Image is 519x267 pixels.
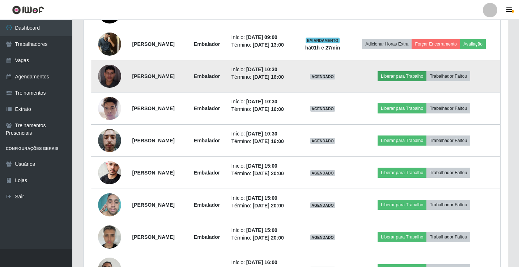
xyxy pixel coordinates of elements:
button: Liberar para Trabalho [378,168,426,178]
button: Adicionar Horas Extra [362,39,412,49]
time: [DATE] 10:30 [246,66,277,72]
button: Liberar para Trabalho [378,232,426,242]
span: AGENDADO [310,106,335,112]
img: 1753187317343.jpeg [98,221,121,252]
button: Trabalhador Faltou [426,232,470,242]
img: 1748551724527.jpeg [98,190,121,220]
button: Liberar para Trabalho [378,200,426,210]
time: [DATE] 16:00 [246,259,277,265]
time: [DATE] 15:00 [246,163,277,169]
strong: [PERSON_NAME] [132,170,174,176]
li: Início: [231,130,293,138]
li: Término: [231,138,293,145]
img: 1742686144384.jpeg [98,125,121,156]
img: 1745620439120.jpeg [98,29,121,59]
span: EM ANDAMENTO [306,38,340,43]
strong: [PERSON_NAME] [132,41,174,47]
button: Trabalhador Faltou [426,168,470,178]
li: Término: [231,105,293,113]
li: Início: [231,227,293,234]
time: [DATE] 15:00 [246,227,277,233]
button: Liberar para Trabalho [378,103,426,113]
time: [DATE] 09:00 [246,34,277,40]
li: Início: [231,66,293,73]
li: Início: [231,162,293,170]
time: [DATE] 20:00 [253,203,284,208]
li: Início: [231,194,293,202]
time: [DATE] 16:00 [253,74,284,80]
li: Término: [231,41,293,49]
time: [DATE] 10:30 [246,99,277,104]
strong: [PERSON_NAME] [132,234,174,240]
li: Início: [231,34,293,41]
strong: há 01 h e 27 min [305,45,340,51]
strong: Embalador [194,202,220,208]
button: Liberar para Trabalho [378,135,426,146]
strong: Embalador [194,105,220,111]
img: 1692486296584.jpeg [98,65,121,88]
span: AGENDADO [310,170,335,176]
span: AGENDADO [310,138,335,144]
time: [DATE] 20:00 [253,171,284,176]
img: CoreUI Logo [12,5,44,14]
strong: [PERSON_NAME] [132,138,174,143]
li: Término: [231,234,293,242]
span: AGENDADO [310,202,335,208]
button: Avaliação [460,39,486,49]
button: Liberar para Trabalho [378,71,426,81]
span: AGENDADO [310,74,335,79]
li: Início: [231,259,293,266]
time: [DATE] 10:30 [246,131,277,137]
strong: Embalador [194,138,220,143]
time: [DATE] 16:00 [253,106,284,112]
time: [DATE] 20:00 [253,235,284,241]
strong: Embalador [194,234,220,240]
img: 1703544280650.jpeg [98,155,121,190]
span: AGENDADO [310,234,335,240]
button: Trabalhador Faltou [426,135,470,146]
li: Término: [231,170,293,177]
strong: Embalador [194,73,220,79]
time: [DATE] 13:00 [253,42,284,48]
li: Término: [231,202,293,210]
button: Trabalhador Faltou [426,103,470,113]
strong: Embalador [194,170,220,176]
strong: [PERSON_NAME] [132,202,174,208]
strong: [PERSON_NAME] [132,73,174,79]
button: Forçar Encerramento [412,39,460,49]
li: Término: [231,73,293,81]
strong: Embalador [194,41,220,47]
button: Trabalhador Faltou [426,200,470,210]
button: Trabalhador Faltou [426,71,470,81]
time: [DATE] 16:00 [253,138,284,144]
time: [DATE] 15:00 [246,195,277,201]
li: Início: [231,98,293,105]
strong: [PERSON_NAME] [132,105,174,111]
img: 1725546046209.jpeg [98,93,121,124]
